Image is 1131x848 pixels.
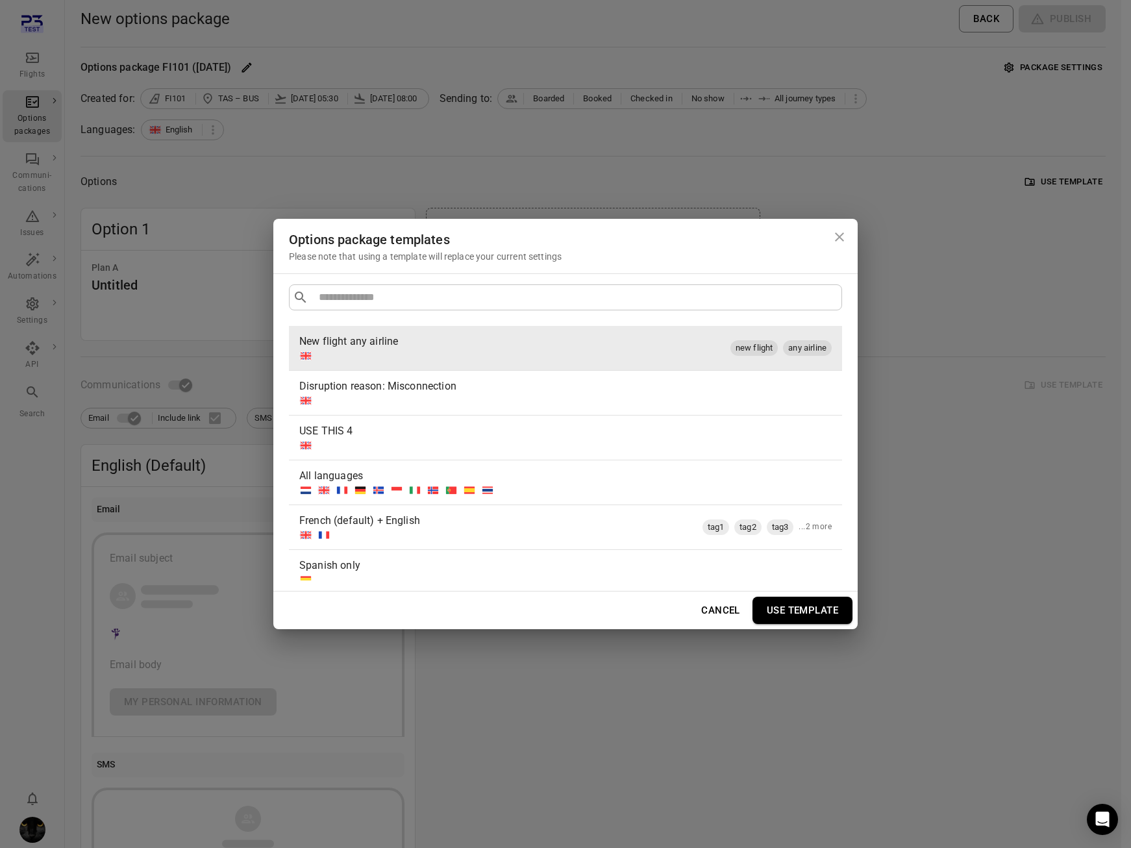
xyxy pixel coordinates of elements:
div: ...2 more [799,521,832,534]
div: French (default) + Englishtag1tag2tag3...2 more [289,505,842,549]
div: French (default) + English [299,513,697,529]
div: New flight any airline [299,334,725,349]
span: tag2 [734,521,762,534]
span: any airline [783,342,832,355]
div: New flight any airlinenew flightany airline [289,326,842,370]
div: Please note that using a template will replace your current settings [289,250,842,263]
div: All languages [289,460,842,505]
div: Options package templates [289,229,842,250]
span: tag1 [702,521,730,534]
span: new flight [730,342,778,355]
button: Use template [752,597,852,624]
div: Spanish only [289,550,842,594]
button: Cancel [694,597,747,624]
div: Spanish only [299,558,826,573]
div: Open Intercom Messenger [1087,804,1118,835]
div: All languages [299,468,826,484]
div: Disruption reason: Misconnection [289,371,842,415]
div: USE THIS 4 [289,416,842,460]
div: Disruption reason: Misconnection [299,379,826,394]
span: tag3 [767,521,794,534]
div: USE THIS 4 [299,423,826,439]
button: Close dialog [826,224,852,250]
